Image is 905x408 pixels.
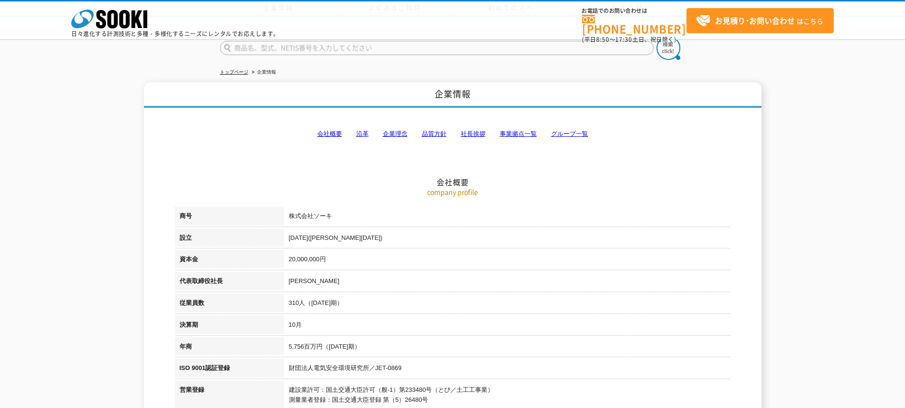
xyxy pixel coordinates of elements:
p: company profile [175,187,731,197]
h1: 企業情報 [144,82,762,108]
th: 従業員数 [175,294,284,315]
span: 8:50 [596,35,610,44]
img: btn_search.png [657,36,680,60]
th: ISO 9001認証登録 [175,359,284,380]
a: 企業理念 [383,130,408,137]
a: 沿革 [356,130,369,137]
p: 日々進化する計測技術と多種・多様化するニーズにレンタルでお応えします。 [71,31,279,37]
a: 事業拠点一覧 [500,130,537,137]
a: 品質方針 [422,130,447,137]
td: 5,756百万円（[DATE]期） [284,337,731,359]
td: 財団法人電気安全環境研究所／JET-0869 [284,359,731,380]
th: 設立 [175,228,284,250]
th: 決算期 [175,315,284,337]
span: 17:30 [615,35,632,44]
a: グループ一覧 [551,130,588,137]
a: お見積り･お問い合わせはこちら [686,8,834,33]
input: 商品名、型式、NETIS番号を入力してください [220,41,654,55]
th: 年商 [175,337,284,359]
td: 株式会社ソーキ [284,207,731,228]
span: (平日 ～ 土日、祝日除く) [582,35,676,44]
h2: 会社概要 [175,82,731,187]
span: お電話でのお問い合わせは [582,8,686,14]
a: 社長挨拶 [461,130,486,137]
a: 会社概要 [317,130,342,137]
a: トップページ [220,69,248,75]
td: [DATE]([PERSON_NAME][DATE]) [284,228,731,250]
span: はこちら [696,14,823,28]
a: [PHONE_NUMBER] [582,15,686,34]
td: 10月 [284,315,731,337]
td: 20,000,000円 [284,250,731,272]
th: 代表取締役社長 [175,272,284,294]
td: 310人（[DATE]期） [284,294,731,315]
li: 企業情報 [250,67,276,77]
strong: お見積り･お問い合わせ [715,15,795,26]
th: 資本金 [175,250,284,272]
th: 商号 [175,207,284,228]
td: [PERSON_NAME] [284,272,731,294]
